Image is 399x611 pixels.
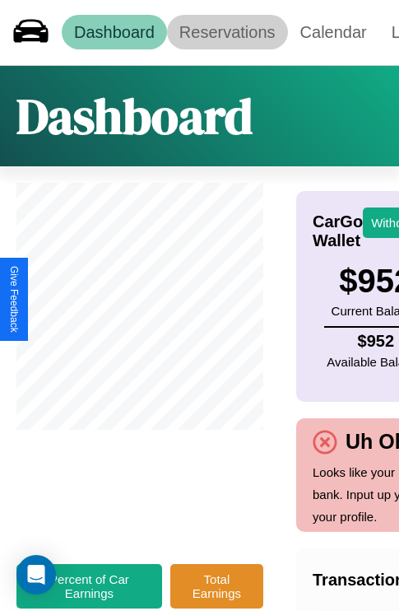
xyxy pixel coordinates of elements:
a: Reservations [167,15,288,49]
button: Percent of Car Earnings [16,564,162,609]
h1: Dashboard [16,82,253,150]
a: Dashboard [62,15,167,49]
a: Calendar [288,15,379,49]
button: Total Earnings [170,564,263,609]
div: Open Intercom Messenger [16,555,56,595]
h4: CarGo Wallet [313,212,363,250]
div: Give Feedback [8,266,20,333]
